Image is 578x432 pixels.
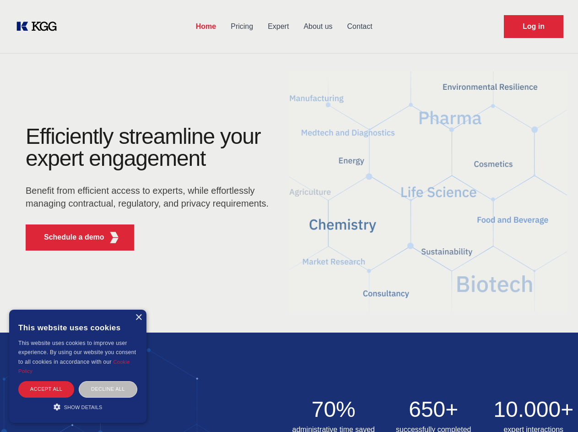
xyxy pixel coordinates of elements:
h2: 650+ [389,399,478,421]
h2: 70% [289,399,378,421]
h1: Efficiently streamline your expert engagement [26,126,275,170]
a: Home [189,15,223,38]
div: Close [135,314,142,321]
a: Contact [340,15,380,38]
a: KOL Knowledge Platform: Talk to Key External Experts (KEE) [15,19,64,34]
a: Cookie Policy [18,359,130,374]
a: Expert [260,15,296,38]
div: Decline all [79,381,137,397]
span: This website uses cookies to improve user experience. By using our website you consent to all coo... [18,340,136,365]
div: This website uses cookies [18,317,137,339]
img: KGG Fifth Element RED [108,232,120,243]
img: KGG Fifth Element RED [289,60,567,323]
p: Benefit from efficient access to experts, while effortlessly managing contractual, regulatory, an... [26,184,275,210]
a: Request Demo [504,15,563,38]
a: About us [296,15,340,38]
p: Schedule a demo [44,232,104,243]
a: Pricing [223,15,260,38]
button: Schedule a demoKGG Fifth Element RED [26,224,134,251]
div: Show details [18,402,137,411]
iframe: Chat Widget [532,388,578,432]
span: Show details [64,405,103,410]
div: Accept all [18,381,74,397]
